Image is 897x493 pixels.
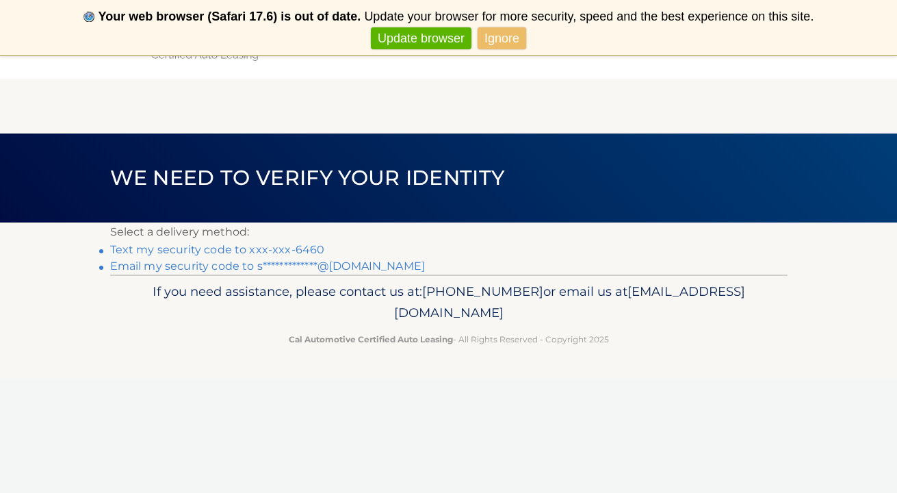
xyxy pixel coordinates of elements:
[119,281,779,325] p: If you need assistance, please contact us at: or email us at
[289,334,453,344] strong: Cal Automotive Certified Auto Leasing
[110,243,325,256] a: Text my security code to xxx-xxx-6460
[110,223,788,242] p: Select a delivery method:
[119,332,779,346] p: - All Rights Reserved - Copyright 2025
[371,27,471,50] a: Update browser
[364,10,814,23] span: Update your browser for more security, speed and the best experience on this site.
[422,283,543,299] span: [PHONE_NUMBER]
[478,27,526,50] a: Ignore
[110,165,505,190] span: We need to verify your identity
[99,10,361,23] b: Your web browser (Safari 17.6) is out of date.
